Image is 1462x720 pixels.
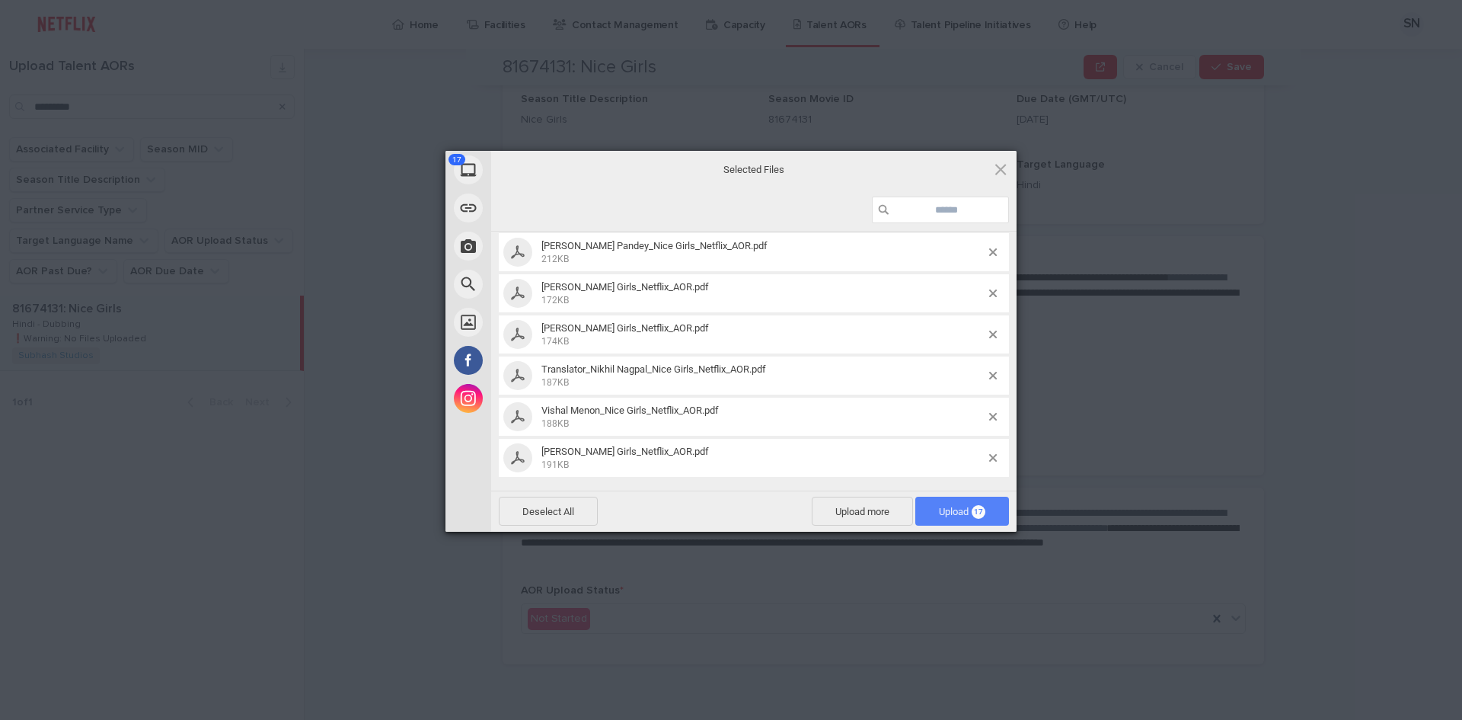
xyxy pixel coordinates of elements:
div: Web Search [445,265,628,303]
span: 187KB [541,377,569,388]
span: 17 [972,505,985,519]
div: Link (URL) [445,189,628,227]
span: Translator_Nikhil Nagpal_Nice Girls_Netflix_AOR.pdf [541,363,766,375]
span: Shiney Prakash_Nice Girls_Netflix_AOR.pdf [537,281,989,306]
span: Upload [939,506,985,517]
span: Translator_Nikhil Nagpal_Nice Girls_Netflix_AOR.pdf [537,363,989,389]
span: Selected Files [602,162,906,176]
span: Deselect All [499,497,598,526]
div: Take Photo [445,227,628,265]
span: Vishal Menon_Nice Girls_Netflix_AOR.pdf [537,405,989,430]
span: Shilpi Pandey_Nice Girls_Netflix_AOR.pdf [537,240,989,265]
span: Click here or hit ESC to close picker [992,161,1009,178]
span: 172KB [541,295,569,306]
span: 17 [448,154,465,165]
div: Unsplash [445,303,628,341]
div: Facebook [445,341,628,379]
div: Instagram [445,379,628,418]
span: Upload more [812,497,913,526]
span: 191KB [541,459,569,470]
span: 212KB [541,254,569,264]
div: My Device [445,151,628,189]
span: [PERSON_NAME] Girls_Netflix_AOR.pdf [541,322,709,334]
span: [PERSON_NAME] Girls_Netflix_AOR.pdf [541,281,709,293]
span: [PERSON_NAME] Girls_Netflix_AOR.pdf [541,446,709,457]
span: 188KB [541,418,569,429]
span: [PERSON_NAME] Pandey_Nice Girls_Netflix_AOR.pdf [541,240,768,251]
span: 174KB [541,336,569,347]
span: Vishwas Kapoor_Nice Girls_Netflix_AOR.pdf [537,446,989,471]
span: Vishal Menon_Nice Girls_Netflix_AOR.pdf [541,405,719,416]
span: Upload [915,497,1009,526]
span: Shiv Kanungo_Nice Girls_Netflix_AOR.pdf [537,322,989,347]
